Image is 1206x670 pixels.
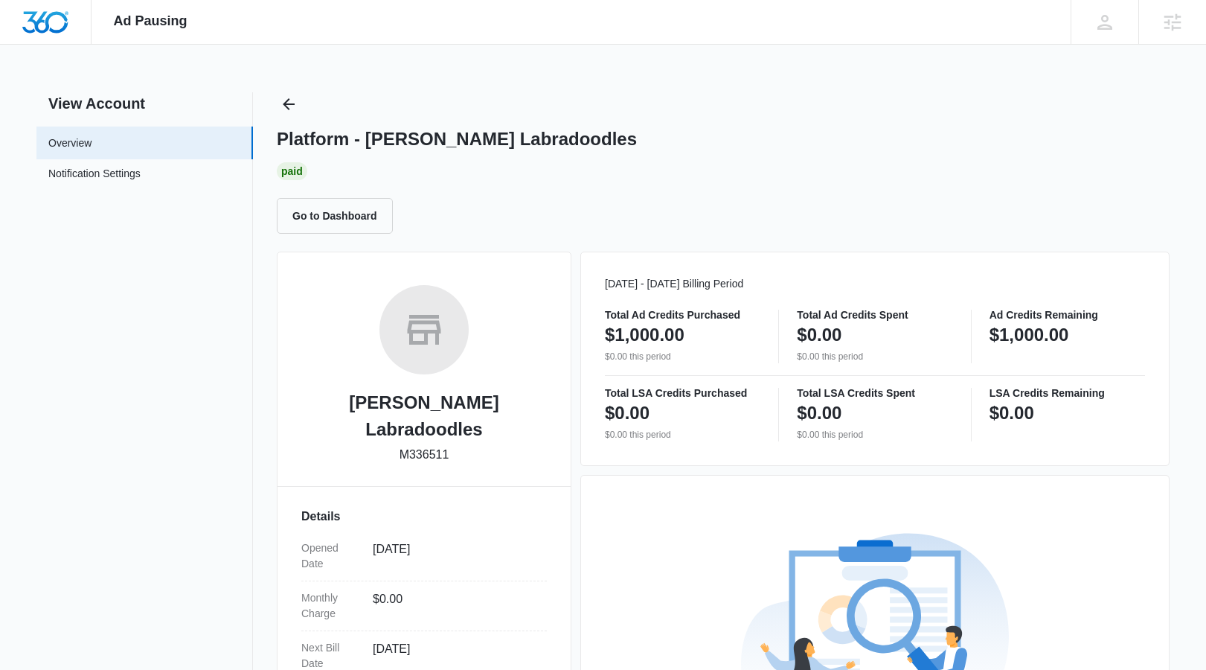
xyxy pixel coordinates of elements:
[301,508,547,526] h3: Details
[277,162,307,180] div: Paid
[301,532,547,581] div: Opened Date[DATE]
[605,310,760,320] p: Total Ad Credits Purchased
[373,590,535,622] dd: $0.00
[114,13,187,29] span: Ad Pausing
[605,323,684,347] p: $1,000.00
[605,428,760,441] p: $0.00 this period
[797,350,952,363] p: $0.00 this period
[797,323,841,347] p: $0.00
[990,310,1145,320] p: Ad Credits Remaining
[301,540,361,572] dt: Opened Date
[277,92,301,116] button: Back
[48,166,141,185] a: Notification Settings
[48,135,92,151] a: Overview
[400,446,449,464] p: M336511
[605,276,1145,292] p: [DATE] - [DATE] Billing Period
[373,540,535,572] dd: [DATE]
[797,401,841,425] p: $0.00
[277,198,393,234] button: Go to Dashboard
[605,350,760,363] p: $0.00 this period
[797,428,952,441] p: $0.00 this period
[797,388,952,398] p: Total LSA Credits Spent
[797,310,952,320] p: Total Ad Credits Spent
[990,388,1145,398] p: LSA Credits Remaining
[36,92,253,115] h2: View Account
[277,209,402,222] a: Go to Dashboard
[301,590,361,622] dt: Monthly Charge
[605,388,760,398] p: Total LSA Credits Purchased
[301,389,547,443] h2: [PERSON_NAME] Labradoodles
[277,128,637,150] h1: Platform - [PERSON_NAME] Labradoodles
[990,323,1069,347] p: $1,000.00
[301,581,547,631] div: Monthly Charge$0.00
[605,401,649,425] p: $0.00
[990,401,1034,425] p: $0.00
